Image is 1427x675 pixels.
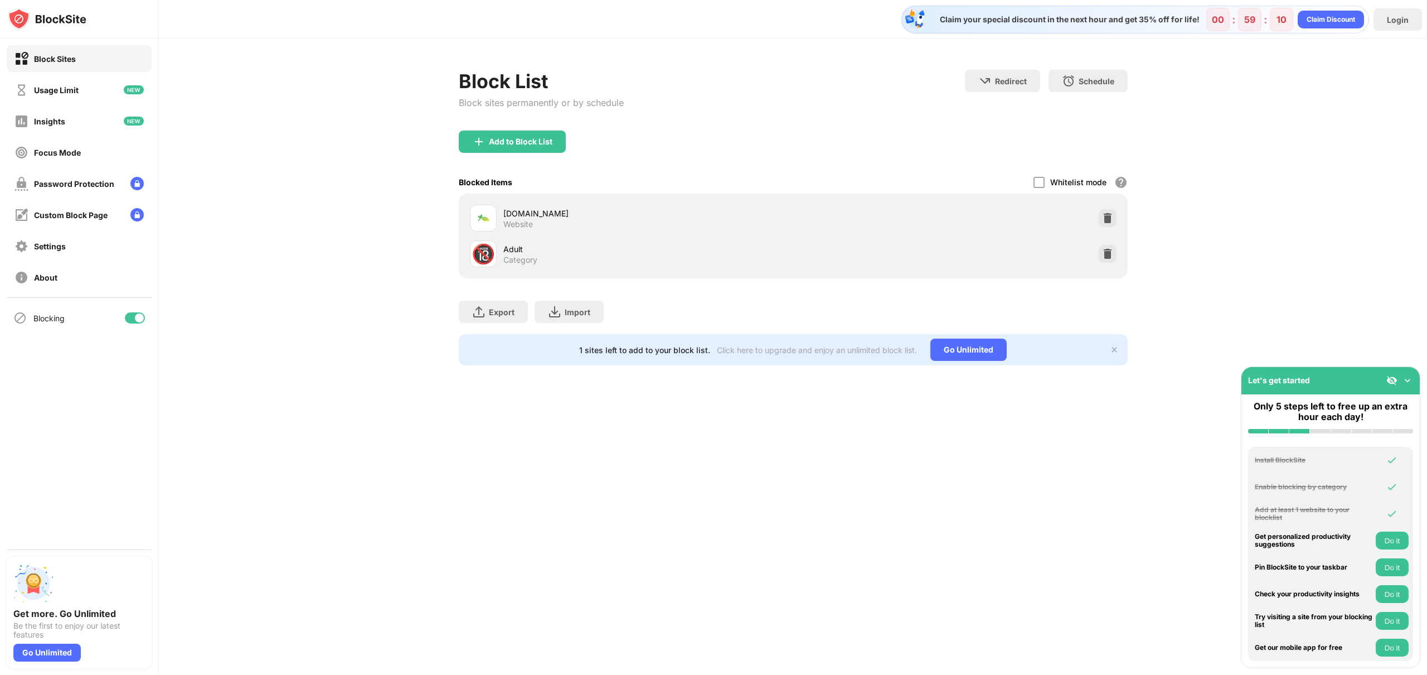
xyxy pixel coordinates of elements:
div: Block List [459,70,624,93]
img: omni-check.svg [1386,508,1397,519]
img: lock-menu.svg [130,208,144,221]
div: Check your productivity insights [1255,590,1373,598]
img: omni-check.svg [1386,455,1397,466]
div: 🔞 [472,243,495,266]
img: customize-block-page-off.svg [14,208,28,222]
div: Add to Block List [489,137,552,146]
div: 59 [1244,14,1255,25]
div: Password Protection [34,179,114,189]
div: 1 sites left to add to your block list. [579,345,710,355]
button: Do it [1376,612,1409,630]
img: block-on.svg [14,52,28,66]
div: Only 5 steps left to free up an extra hour each day! [1248,401,1413,422]
img: password-protection-off.svg [14,177,28,191]
div: Go Unlimited [930,339,1007,361]
div: Custom Block Page [34,210,108,220]
img: omni-check.svg [1386,481,1397,493]
div: Insights [34,117,65,126]
div: Get our mobile app for free [1255,644,1373,652]
img: favicons [477,211,490,225]
div: Get more. Go Unlimited [13,608,145,619]
img: new-icon.svg [124,117,144,126]
div: About [34,273,57,282]
div: Import [565,307,590,317]
div: Click here to upgrade and enjoy an unlimited block list. [717,345,917,355]
div: Website [503,219,533,229]
img: insights-off.svg [14,114,28,128]
div: Block Sites [34,54,76,64]
div: Block sites permanently or by schedule [459,97,624,108]
div: [DOMAIN_NAME] [503,208,793,219]
div: 10 [1276,14,1287,25]
img: omni-setup-toggle.svg [1402,375,1413,386]
div: 00 [1212,14,1224,25]
img: eye-not-visible.svg [1386,375,1397,386]
div: Whitelist mode [1050,177,1106,187]
div: Adult [503,243,793,255]
div: Let's get started [1248,375,1310,385]
div: Be the first to enjoy our latest features [13,621,145,639]
div: Get personalized productivity suggestions [1255,533,1373,549]
button: Do it [1376,532,1409,549]
img: time-usage-off.svg [14,83,28,97]
div: Focus Mode [34,148,81,157]
div: Blocking [33,314,65,323]
div: Go Unlimited [13,644,81,662]
img: about-off.svg [14,271,28,285]
img: logo-blocksite.svg [8,8,86,30]
button: Do it [1376,558,1409,576]
div: Try visiting a site from your blocking list [1255,613,1373,629]
div: Pin BlockSite to your taskbar [1255,563,1373,571]
div: Settings [34,242,66,251]
div: Redirect [995,76,1027,86]
div: Add at least 1 website to your blocklist [1255,506,1373,522]
div: Enable blocking by category [1255,483,1373,491]
img: x-button.svg [1110,345,1119,354]
div: Blocked Items [459,177,512,187]
div: Install BlockSite [1255,456,1373,464]
img: focus-off.svg [14,146,28,160]
img: push-unlimited.svg [13,563,54,604]
div: Category [503,255,537,265]
img: blocking-icon.svg [13,311,27,325]
img: lock-menu.svg [130,177,144,190]
div: Claim Discount [1307,14,1355,25]
button: Do it [1376,639,1409,657]
div: Export [489,307,515,317]
img: settings-off.svg [14,239,28,253]
div: Login [1387,15,1409,25]
div: Schedule [1079,76,1114,86]
img: specialOfferDiscount.svg [904,8,926,31]
img: new-icon.svg [124,85,144,94]
div: Claim your special discount in the next hour and get 35% off for life! [933,15,1200,25]
button: Do it [1376,585,1409,603]
div: Usage Limit [34,85,79,95]
div: : [1230,11,1238,28]
div: : [1261,11,1270,28]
